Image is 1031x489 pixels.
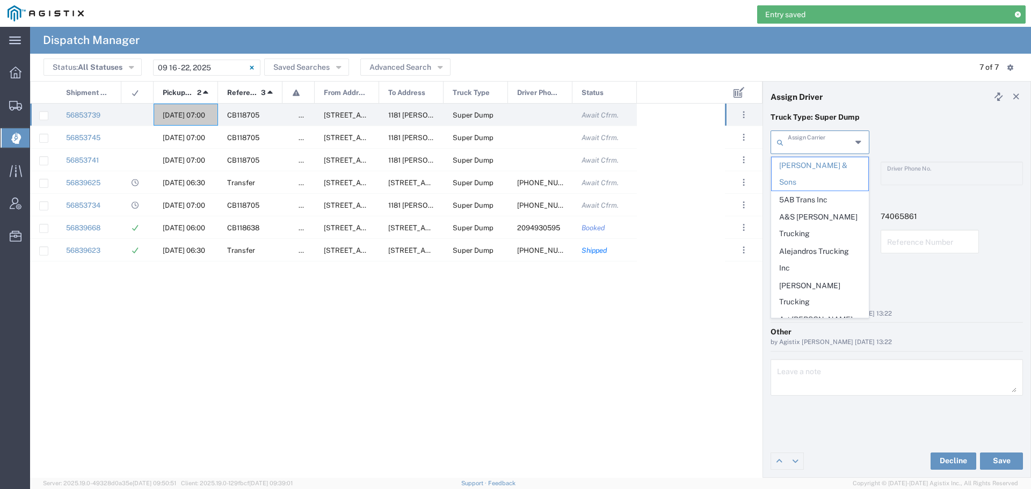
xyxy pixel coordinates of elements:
a: Support [461,480,488,486]
span: To Address [388,82,425,104]
span: Pickup Date and Time [163,82,193,104]
span: . . . [743,131,745,144]
span: . . . [743,108,745,121]
span: . . . [743,199,745,211]
span: 09/18/2025, 07:00 [163,156,205,164]
span: [DATE] 09:50:51 [133,480,176,486]
span: Super Dump [453,246,493,254]
span: A&S [PERSON_NAME] Trucking [772,209,868,242]
img: logo [8,5,84,21]
span: Await Cfrm. [582,179,619,187]
span: CB118705 [227,201,259,209]
span: Transfer [227,179,255,187]
span: false [299,156,315,164]
span: false [299,179,315,187]
span: Shipped [582,246,607,254]
span: Driver Phone No. [517,82,561,104]
a: 56839625 [66,179,100,187]
span: Await Cfrm. [582,134,619,142]
a: 56853739 [66,111,100,119]
h4: References [771,193,1023,202]
span: Art [PERSON_NAME] Inc [772,311,868,345]
button: ... [736,107,751,122]
span: 09/17/2025, 06:30 [163,179,205,187]
span: 209-610-6061 [517,179,580,187]
span: [PERSON_NAME] & Sons [772,157,868,191]
a: 56839623 [66,246,100,254]
div: Quarry [771,298,1023,309]
button: Status:All Statuses [43,59,142,76]
span: 4165 E Childs Ave, Merced, California, 95341, United States [388,224,495,232]
button: ... [736,220,751,235]
span: . . . [743,176,745,189]
span: Super Dump [453,224,493,232]
span: 26292 E River Rd, Escalon, California, 95320, United States [324,134,431,142]
span: 09/18/2025, 07:00 [163,111,205,119]
p: Truck Type: Super Dump [771,112,1023,123]
span: 1181 Zuckerman Rd, Stockton, California, United States [388,156,654,164]
div: by Agistix [PERSON_NAME] [DATE] 13:22 [771,338,1023,347]
span: . . . [743,221,745,234]
span: 12523 North, CA-59, Merced, California, 95348, United States [324,224,431,232]
span: 1181 Zuckerman Rd, Stockton, California, United States [388,201,654,209]
h4: Dispatch Manager [43,27,140,54]
span: 650-521-3377 [517,201,580,209]
a: 56839668 [66,224,100,232]
span: Entry saved [765,9,805,20]
div: by Agistix [PERSON_NAME] [DATE] 13:22 [771,309,1023,319]
span: false [299,224,315,232]
span: Super Dump [453,134,493,142]
span: 3 [261,82,266,104]
button: Decline [931,452,976,470]
span: CB118705 [227,111,259,119]
span: 2 [197,82,201,104]
button: ... [736,152,751,167]
a: 56853741 [66,156,99,164]
span: 4588 Hope Ln, Salida, California, 95368, United States [324,246,431,254]
span: Await Cfrm. [582,156,619,164]
button: ... [736,175,751,190]
button: Advanced Search [360,59,451,76]
span: 09/18/2025, 07:00 [163,134,205,142]
button: Saved Searches [264,59,349,76]
span: CB118705 [227,156,259,164]
span: Super Dump [453,156,493,164]
span: 09/17/2025, 06:30 [163,246,205,254]
span: Client: 2025.19.0-129fbcf [181,480,293,486]
span: 26292 E River Rd, Escalon, California, 95320, United States [324,201,431,209]
span: Super Dump [453,179,493,187]
div: Other [771,326,1023,338]
span: Server: 2025.19.0-49328d0a35e [43,480,176,486]
span: 5AB Trans Inc [772,192,868,208]
span: 09/17/2025, 06:00 [163,224,205,232]
h4: Notes [771,280,1023,289]
span: 4330 E. Winery Rd, Acampo, California, 95220, United States [388,179,495,187]
span: [DATE] 09:39:01 [249,480,293,486]
span: false [299,134,315,142]
span: From Address [324,82,367,104]
a: 56853745 [66,134,100,142]
span: CB118638 [227,224,259,232]
span: Await Cfrm. [582,201,619,209]
span: 2094930595 [517,224,560,232]
h4: Assign Driver [771,92,823,101]
div: 7 of 7 [979,62,999,73]
a: Feedback [488,480,515,486]
span: 26292 E River Rd, Escalon, California, 95320, United States [324,156,431,164]
button: Save [980,452,1023,470]
span: Transfer [227,246,255,254]
span: Shipment No. [66,82,110,104]
span: All Statuses [78,63,122,71]
span: Super Dump [453,111,493,119]
span: 26292 E River Rd, Escalon, California, 95320, United States [324,111,431,119]
span: false [299,246,315,254]
span: Truck Type [453,82,490,104]
a: Edit next row [787,453,803,469]
span: 4330 E. Winery Rd, Acampo, California, 95220, United States [388,246,495,254]
span: 1181 Zuckerman Rd, Stockton, California, United States [388,134,654,142]
p: 74065861 [881,211,979,222]
a: Edit previous row [771,453,787,469]
span: Booked [582,224,605,232]
button: ... [736,198,751,213]
button: ... [736,243,751,258]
